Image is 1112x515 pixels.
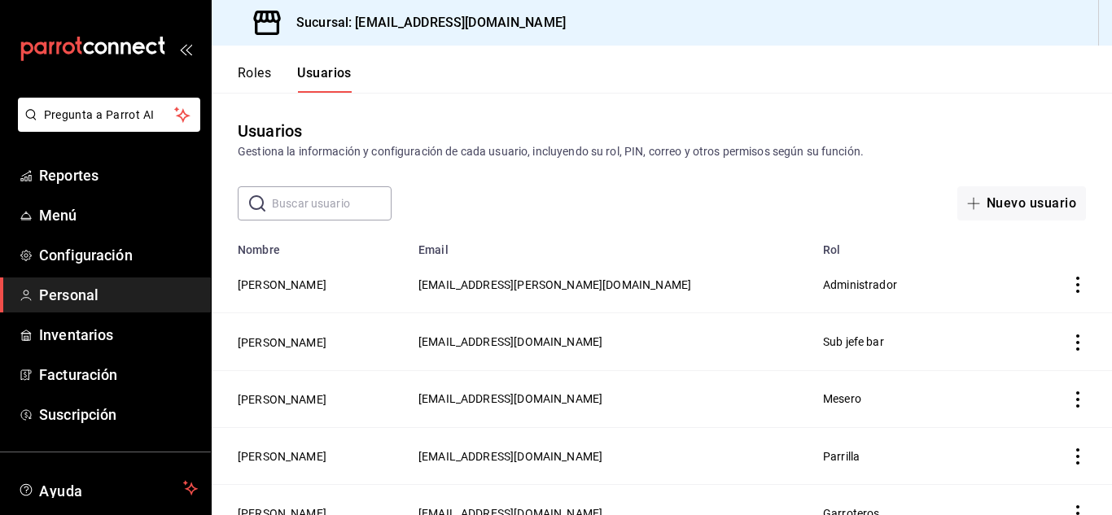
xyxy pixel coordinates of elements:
[418,450,602,463] span: [EMAIL_ADDRESS][DOMAIN_NAME]
[957,186,1086,220] button: Nuevo usuario
[283,13,566,33] h3: Sucursal: [EMAIL_ADDRESS][DOMAIN_NAME]
[823,335,884,348] span: Sub jefe bar
[179,42,192,55] button: open_drawer_menu
[212,233,409,256] th: Nombre
[238,143,1086,160] div: Gestiona la información y configuración de cada usuario, incluyendo su rol, PIN, correo y otros p...
[823,392,861,405] span: Mesero
[409,233,813,256] th: Email
[813,233,1029,256] th: Rol
[11,118,200,135] a: Pregunta a Parrot AI
[39,324,198,346] span: Inventarios
[18,98,200,132] button: Pregunta a Parrot AI
[238,448,326,465] button: [PERSON_NAME]
[238,391,326,408] button: [PERSON_NAME]
[39,364,198,386] span: Facturación
[238,65,352,93] div: navigation tabs
[823,278,897,291] span: Administrador
[1070,277,1086,293] button: actions
[1070,391,1086,408] button: actions
[238,334,326,351] button: [PERSON_NAME]
[418,278,691,291] span: [EMAIL_ADDRESS][PERSON_NAME][DOMAIN_NAME]
[238,277,326,293] button: [PERSON_NAME]
[39,404,198,426] span: Suscripción
[272,187,392,220] input: Buscar usuario
[1070,448,1086,465] button: actions
[238,119,302,143] div: Usuarios
[297,65,352,93] button: Usuarios
[823,450,860,463] span: Parrilla
[39,284,198,306] span: Personal
[39,244,198,266] span: Configuración
[39,204,198,226] span: Menú
[418,392,602,405] span: [EMAIL_ADDRESS][DOMAIN_NAME]
[39,164,198,186] span: Reportes
[44,107,175,124] span: Pregunta a Parrot AI
[39,478,177,498] span: Ayuda
[238,65,271,93] button: Roles
[418,335,602,348] span: [EMAIL_ADDRESS][DOMAIN_NAME]
[1070,334,1086,351] button: actions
